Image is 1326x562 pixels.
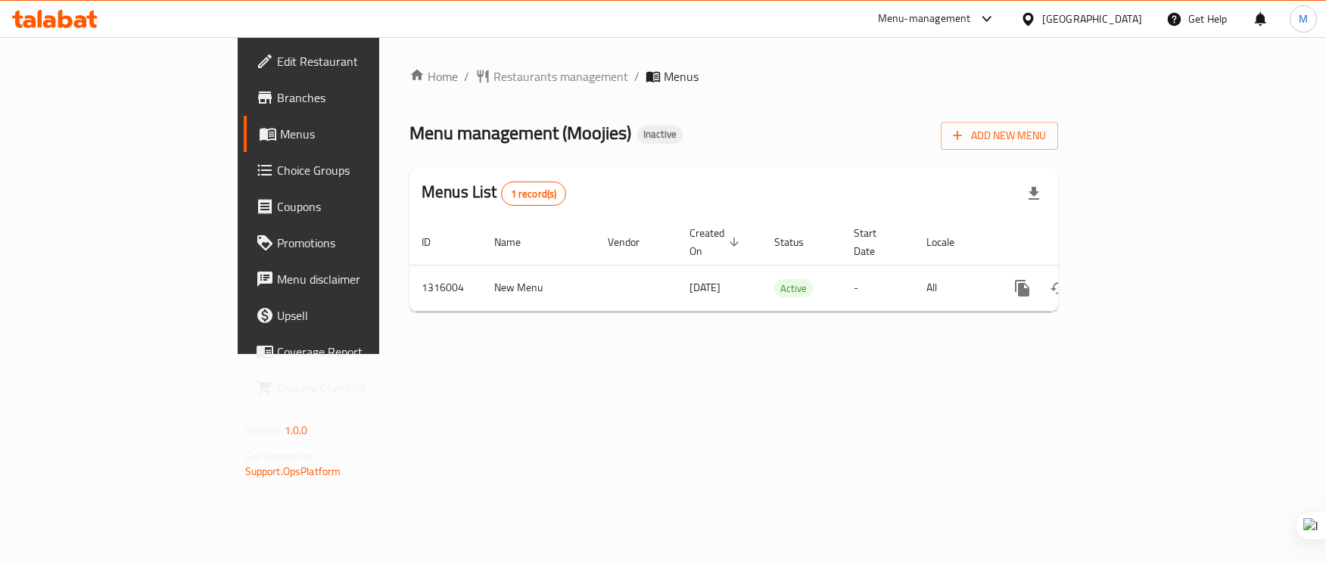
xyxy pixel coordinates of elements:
td: - [842,265,914,311]
span: Add New Menu [953,126,1046,145]
a: Upsell [244,297,459,334]
span: Version: [245,421,282,440]
td: All [914,265,992,311]
span: M [1299,11,1308,27]
span: 1.0.0 [285,421,308,440]
a: Support.OpsPlatform [245,461,341,481]
a: Choice Groups [244,152,459,188]
a: Menus [244,116,459,152]
span: Coupons [277,197,447,216]
span: Grocery Checklist [277,379,447,397]
div: Menu-management [878,10,971,28]
a: Branches [244,79,459,116]
div: Active [774,279,813,297]
a: Grocery Checklist [244,370,459,406]
button: Change Status [1041,270,1077,306]
a: Coupons [244,188,459,225]
a: Coverage Report [244,334,459,370]
div: Total records count [501,182,567,206]
a: Menu disclaimer [244,261,459,297]
span: Active [774,280,813,297]
span: Coverage Report [277,343,447,361]
span: Restaurants management [493,67,628,85]
span: Locale [926,233,974,251]
li: / [634,67,640,85]
span: Status [774,233,823,251]
span: Start Date [854,224,896,260]
div: [GEOGRAPHIC_DATA] [1042,11,1142,27]
span: Promotions [277,234,447,252]
h2: Menus List [422,181,566,206]
span: Vendor [608,233,659,251]
a: Edit Restaurant [244,43,459,79]
a: Promotions [244,225,459,261]
button: more [1004,270,1041,306]
td: New Menu [482,265,596,311]
div: Export file [1016,175,1052,212]
span: Branches [277,88,447,107]
span: [DATE] [689,278,721,297]
span: Created On [689,224,744,260]
nav: breadcrumb [409,67,1058,85]
span: Inactive [637,128,683,141]
span: Name [494,233,540,251]
li: / [464,67,469,85]
th: Actions [992,219,1162,265]
table: enhanced table [409,219,1162,312]
div: Inactive [637,126,683,144]
span: Menu management ( Moojies ) [409,116,631,150]
span: Choice Groups [277,161,447,179]
span: Menu disclaimer [277,270,447,288]
span: Upsell [277,306,447,324]
span: Menus [664,67,699,85]
span: Edit Restaurant [277,52,447,70]
span: Get support on: [245,446,315,466]
span: 1 record(s) [502,187,566,201]
span: ID [422,233,450,251]
button: Add New Menu [941,122,1058,150]
span: Menus [280,125,447,143]
a: Restaurants management [475,67,628,85]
